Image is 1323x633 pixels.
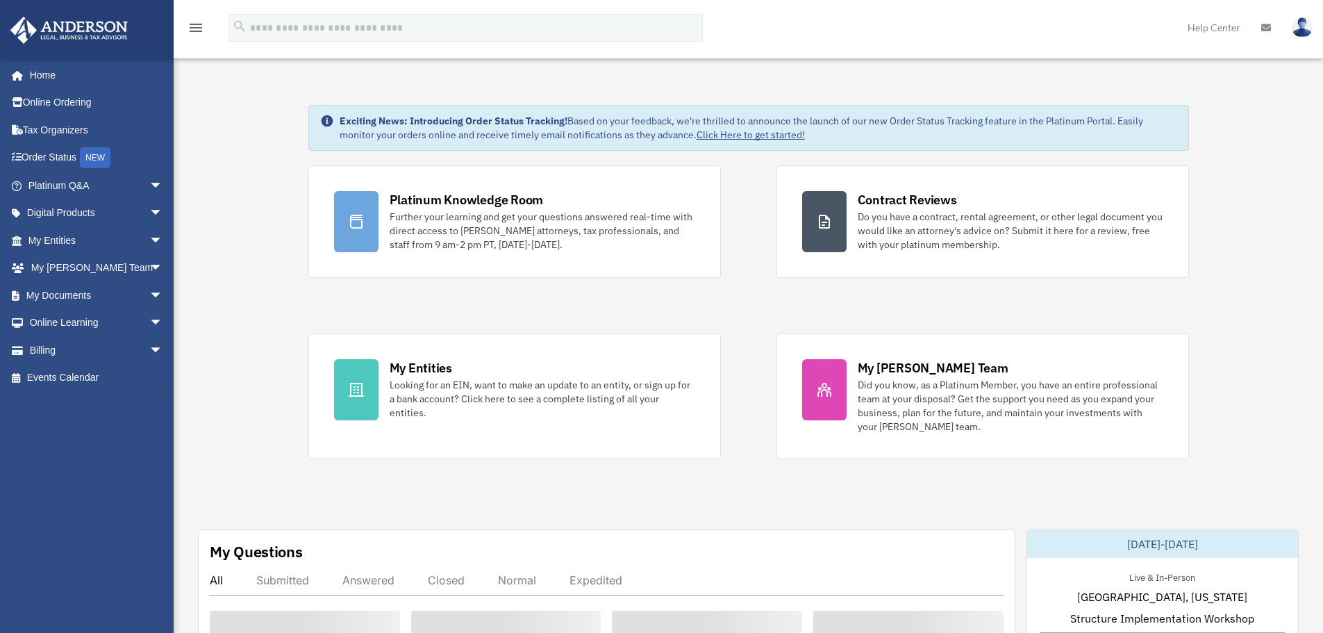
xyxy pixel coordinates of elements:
span: arrow_drop_down [149,227,177,255]
div: Submitted [256,573,309,587]
i: menu [188,19,204,36]
div: Contract Reviews [858,191,957,208]
a: My [PERSON_NAME] Team Did you know, as a Platinum Member, you have an entire professional team at... [776,334,1189,459]
a: My Entities Looking for an EIN, want to make an update to an entity, or sign up for a bank accoun... [308,334,721,459]
div: My [PERSON_NAME] Team [858,359,1008,377]
div: Normal [498,573,536,587]
span: arrow_drop_down [149,336,177,365]
a: menu [188,24,204,36]
div: Platinum Knowledge Room [390,191,544,208]
a: Click Here to get started! [697,129,805,141]
span: Structure Implementation Workshop [1070,610,1254,627]
span: arrow_drop_down [149,199,177,228]
a: My Entitiesarrow_drop_down [10,227,184,254]
div: Do you have a contract, rental agreement, or other legal document you would like an attorney's ad... [858,210,1163,252]
span: arrow_drop_down [149,254,177,283]
span: arrow_drop_down [149,309,177,338]
a: Platinum Q&Aarrow_drop_down [10,172,184,199]
div: My Questions [210,541,303,562]
a: Order StatusNEW [10,144,184,172]
div: Looking for an EIN, want to make an update to an entity, or sign up for a bank account? Click her... [390,378,695,420]
div: NEW [80,147,110,168]
div: Live & In-Person [1118,569,1206,584]
img: Anderson Advisors Platinum Portal [6,17,132,44]
div: Based on your feedback, we're thrilled to announce the launch of our new Order Status Tracking fe... [340,114,1177,142]
a: Home [10,61,177,89]
div: [DATE]-[DATE] [1027,530,1298,558]
div: Closed [428,573,465,587]
a: Events Calendar [10,364,184,392]
i: search [232,19,247,34]
div: Expedited [569,573,622,587]
div: Further your learning and get your questions answered real-time with direct access to [PERSON_NAM... [390,210,695,252]
span: arrow_drop_down [149,172,177,200]
a: Online Learningarrow_drop_down [10,309,184,337]
div: My Entities [390,359,452,377]
a: Billingarrow_drop_down [10,336,184,364]
a: Platinum Knowledge Room Further your learning and get your questions answered real-time with dire... [308,165,721,278]
a: My Documentsarrow_drop_down [10,281,184,309]
img: User Pic [1292,17,1313,38]
a: Contract Reviews Do you have a contract, rental agreement, or other legal document you would like... [776,165,1189,278]
a: Online Ordering [10,89,184,117]
div: Did you know, as a Platinum Member, you have an entire professional team at your disposal? Get th... [858,378,1163,434]
span: [GEOGRAPHIC_DATA], [US_STATE] [1077,589,1247,605]
span: arrow_drop_down [149,281,177,310]
div: Answered [342,573,394,587]
a: Tax Organizers [10,116,184,144]
a: My [PERSON_NAME] Teamarrow_drop_down [10,254,184,282]
div: All [210,573,223,587]
a: Digital Productsarrow_drop_down [10,199,184,227]
strong: Exciting News: Introducing Order Status Tracking! [340,115,567,127]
